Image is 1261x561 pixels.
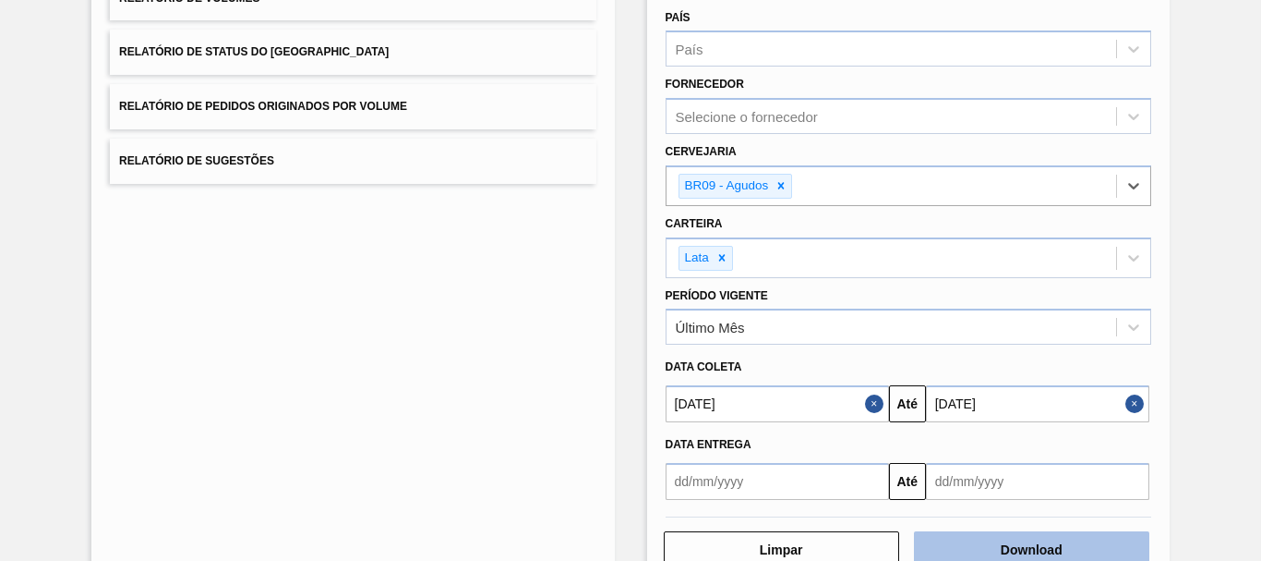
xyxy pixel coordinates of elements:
input: dd/mm/yyyy [926,463,1149,500]
label: Carteira [666,217,723,230]
button: Relatório de Sugestões [110,139,595,184]
label: Período Vigente [666,289,768,302]
input: dd/mm/yyyy [926,385,1149,422]
span: Relatório de Pedidos Originados por Volume [119,100,407,113]
button: Até [889,385,926,422]
button: Relatório de Status do [GEOGRAPHIC_DATA] [110,30,595,75]
label: Cervejaria [666,145,737,158]
div: Selecione o fornecedor [676,109,818,125]
label: País [666,11,691,24]
input: dd/mm/yyyy [666,463,889,500]
input: dd/mm/yyyy [666,385,889,422]
label: Fornecedor [666,78,744,91]
button: Relatório de Pedidos Originados por Volume [110,84,595,129]
div: Lata [679,247,712,270]
div: BR09 - Agudos [679,175,772,198]
span: Relatório de Sugestões [119,154,274,167]
span: Relatório de Status do [GEOGRAPHIC_DATA] [119,45,389,58]
span: Data Entrega [666,438,751,451]
div: País [676,42,703,57]
button: Até [889,463,926,500]
div: Último Mês [676,320,745,335]
span: Data coleta [666,360,742,373]
button: Close [1125,385,1149,422]
button: Close [865,385,889,422]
